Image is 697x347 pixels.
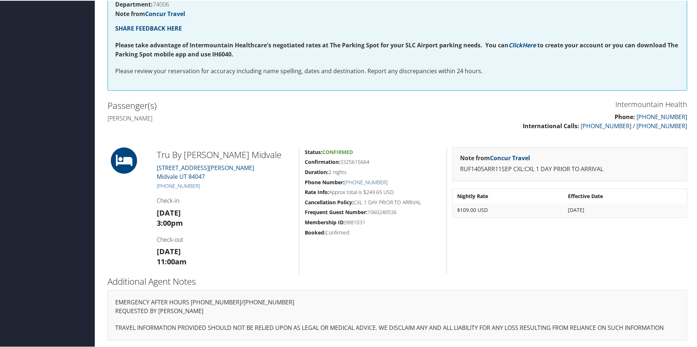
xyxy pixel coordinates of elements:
[305,168,441,175] h5: 2 nights
[460,164,680,173] p: RUF1405ARR11SEP CXL:CXL 1 DAY PRIOR TO ARRIVAL
[453,203,564,216] td: $109.00 USD
[305,228,326,235] strong: Booked:
[115,306,680,315] p: REQUESTED BY [PERSON_NAME]
[523,121,579,129] strong: International Calls:
[344,178,388,185] a: [PHONE_NUMBER]
[108,289,687,339] div: EMERGENCY AFTER HOURS [PHONE_NUMBER]/[PHONE_NUMBER]
[115,323,680,332] p: TRAVEL INFORMATION PROVIDED SHOULD NOT BE RELIED UPON AS LEGAL OR MEDICAL ADVICE. WE DISCLAIM ANY...
[108,275,687,287] h2: Additional Agent Notes
[115,9,185,17] strong: Note from
[157,256,187,266] strong: 11:00am
[305,218,345,225] strong: Membership ID:
[157,163,254,180] a: [STREET_ADDRESS][PERSON_NAME]Midvale UT 84047
[305,188,329,195] strong: Rate Info:
[108,99,392,111] h2: Passenger(s)
[460,153,530,161] strong: Note from
[453,189,564,202] th: Nightly Rate
[305,158,441,165] h5: 3325615664
[157,182,200,189] a: [PHONE_NUMBER]
[305,168,328,175] strong: Duration:
[305,198,441,205] h5: CXL 1 DAY PRIOR TO ARRIVAL
[157,196,293,204] h4: Check-in
[157,235,293,243] h4: Check-out
[305,198,354,205] strong: Cancellation Policy:
[509,40,522,48] a: Click
[305,178,344,185] strong: Phone Number:
[115,66,680,75] p: Please review your reservation for accuracy including name spelling, dates and destination. Repor...
[157,148,293,160] h2: Tru By [PERSON_NAME] Midvale
[115,24,182,32] a: SHARE FEEDBACK HERE
[115,1,680,7] h4: 74006
[322,148,353,155] span: Confirmed
[157,217,183,227] strong: 3:00pm
[157,246,181,256] strong: [DATE]
[108,114,392,122] h4: [PERSON_NAME]
[636,112,687,120] a: [PHONE_NUMBER]
[490,153,530,161] a: Concur Travel
[305,218,441,225] h5: 9881031
[305,208,441,215] h5: 1060240536
[145,9,185,17] a: Concur Travel
[615,112,635,120] strong: Phone:
[305,228,441,236] h5: Confirmed
[564,189,686,202] th: Effective Date
[305,158,340,165] strong: Confirmation:
[581,121,687,129] a: [PHONE_NUMBER] / [PHONE_NUMBER]
[305,148,322,155] strong: Status:
[115,40,509,48] strong: Please take advantage of Intermountain Healthcare's negotiated rates at The Parking Spot for your...
[305,208,367,215] strong: Frequent Guest Number:
[522,40,536,48] a: Here
[157,207,181,217] strong: [DATE]
[403,99,687,109] h3: Intermountain Health
[305,188,441,195] h5: Approx total is $249.65 USD
[564,203,686,216] td: [DATE]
